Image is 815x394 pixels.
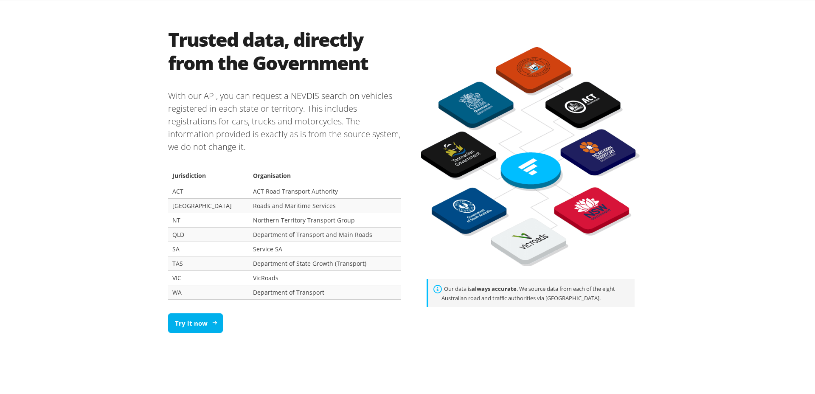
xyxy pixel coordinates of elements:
p: With our API, you can request a NEVDIS search on vehicles registered in each state or territory. ... [168,83,401,160]
td: Roads and Maritime Services [249,198,401,213]
div: Our data is . We source data from each of the eight Australian road and traffic authorities via [... [427,279,635,307]
td: QLD [168,227,249,242]
th: Organisation [249,167,401,184]
td: TAS [168,256,249,270]
th: Jurisdiction [168,167,249,184]
td: Department of Transport and Main Roads [249,227,401,242]
td: VIC [168,270,249,285]
td: NT [168,213,249,227]
td: Northern Territory Transport Group [249,213,401,227]
a: Try it now [168,313,223,333]
td: ACT Road Transport Authority [249,184,401,199]
td: Department of Transport [249,285,401,299]
td: SA [168,242,249,256]
td: WA [168,285,249,299]
td: ACT [168,184,249,199]
td: [GEOGRAPHIC_DATA] [168,198,249,213]
img: BlueFlag API and NEVDIS data sourced from road authorities diagram [421,47,640,267]
td: Department of State Growth (Transport) [249,256,401,270]
td: VicRoads [249,270,401,285]
h2: Trusted data, directly from the Government [168,28,401,74]
td: Service SA [249,242,401,256]
strong: always accurate [472,285,517,293]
